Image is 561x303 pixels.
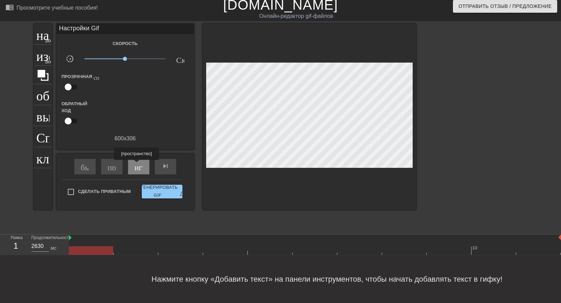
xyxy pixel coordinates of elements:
[66,55,74,63] ya-tr-span: slow_motion_video
[176,55,209,63] ya-tr-span: Скорость
[6,3,56,11] ya-tr-span: menu_book_бук меню
[108,162,169,170] ya-tr-span: пропускать ранее
[94,74,113,80] ya-tr-span: справка
[36,87,79,100] ya-tr-span: обрезка
[31,236,71,240] ya-tr-span: Продолжительность
[151,275,502,283] ya-tr-span: Нажмите кнопку «Добавить текст» на панели инструментов, чтобы начать добавлять текст в гифку!
[115,136,124,141] ya-tr-span: 600
[124,136,127,141] ya-tr-span: x
[36,150,98,163] ya-tr-span: клавиатура
[78,189,131,194] ya-tr-span: Сделать Приватным
[11,235,23,240] ya-tr-span: Рамка
[51,245,56,251] ya-tr-span: мс
[59,25,99,32] ya-tr-span: Настройки Gif
[137,184,178,199] ya-tr-span: Сгенерировать GIF
[127,136,136,141] ya-tr-span: 306
[458,2,552,11] ya-tr-span: Отправить Отзыв / Предложение
[6,3,98,14] a: Просмотрите учебные пособия!
[161,162,260,170] ya-tr-span: skip_next - пропустить следующий
[81,162,142,170] ya-tr-span: быстрый поворот
[135,162,183,170] ya-tr-span: играй_арроу
[180,187,237,196] ya-tr-span: двойная стрелка
[62,74,92,79] ya-tr-span: Прозрачная
[36,108,230,121] ya-tr-span: выбор_размера_фото_большой
[45,57,85,63] ya-tr-span: добавить_круг
[36,27,86,40] ya-tr-span: название
[113,41,137,46] ya-tr-span: Скорость
[62,101,87,113] ya-tr-span: Обратный ход
[472,245,478,251] div: 10
[11,240,21,252] div: 1
[558,235,561,240] img: bound-end.png
[36,48,108,61] ya-tr-span: изображение
[17,5,98,11] ya-tr-span: Просмотрите учебные пособия!
[36,129,83,142] ya-tr-span: Справка
[142,185,182,198] button: Сгенерировать GIF
[259,13,333,19] ya-tr-span: Онлайн-редактор gif-файлов
[45,36,85,42] ya-tr-span: добавить_круг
